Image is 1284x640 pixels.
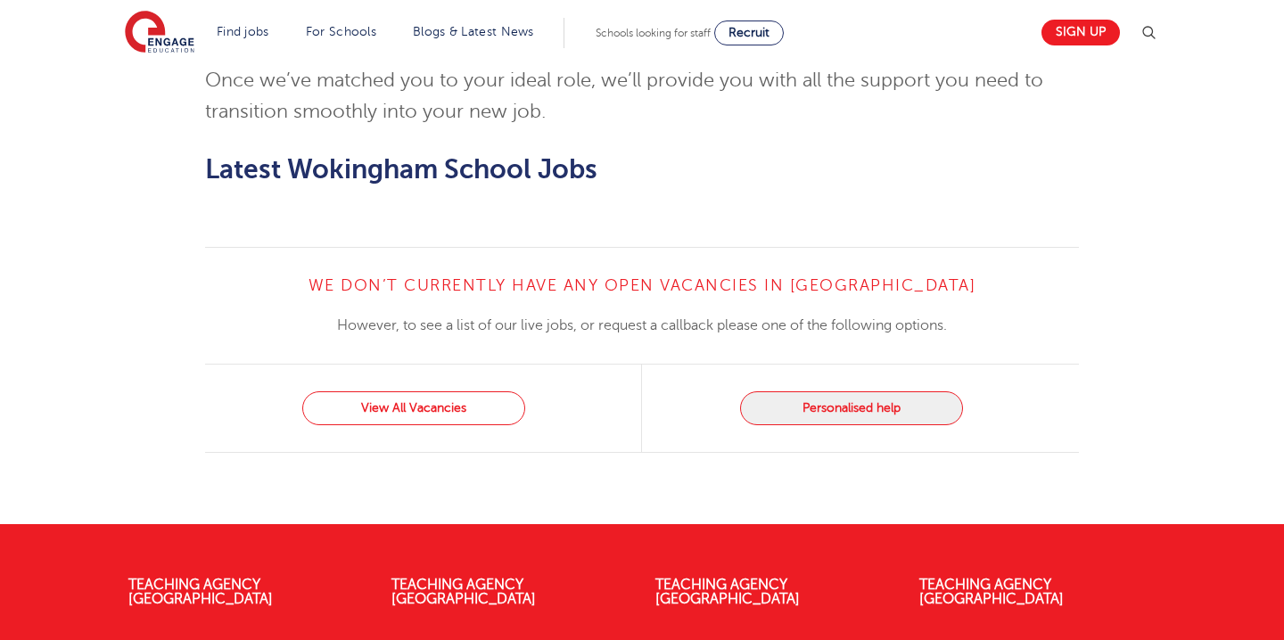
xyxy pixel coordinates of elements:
[205,314,1080,337] p: However, to see a list of our live jobs, or request a callback please one of the following options.
[205,275,1080,296] h4: We don’t currently have any open vacancies in [GEOGRAPHIC_DATA]
[205,154,1080,185] h2: Latest Wokingham School Jobs
[714,21,784,45] a: Recruit
[302,391,525,425] a: View All Vacancies
[596,27,711,39] span: Schools looking for staff
[391,577,536,607] a: Teaching Agency [GEOGRAPHIC_DATA]
[217,25,269,38] a: Find jobs
[728,26,770,39] span: Recruit
[1041,20,1120,45] a: Sign up
[413,25,534,38] a: Blogs & Latest News
[740,391,963,425] button: Personalised help
[125,11,194,55] img: Engage Education
[128,577,273,607] a: Teaching Agency [GEOGRAPHIC_DATA]
[919,577,1064,607] a: Teaching Agency [GEOGRAPHIC_DATA]
[655,577,800,607] a: Teaching Agency [GEOGRAPHIC_DATA]
[205,70,1043,122] span: Once we’ve matched you to your ideal role, we’ll provide you with all the support you need to tra...
[306,25,376,38] a: For Schools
